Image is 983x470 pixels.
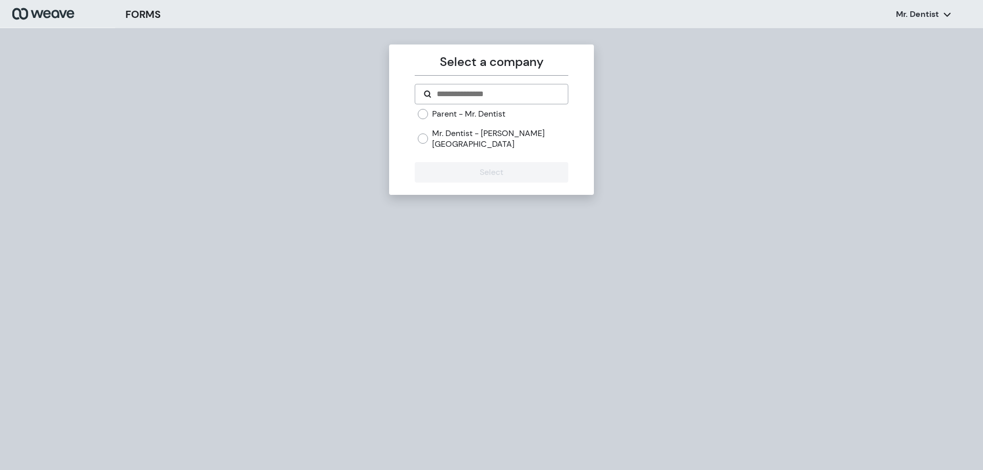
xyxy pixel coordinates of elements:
[415,53,568,71] p: Select a company
[432,128,568,150] label: Mr. Dentist - [PERSON_NAME][GEOGRAPHIC_DATA]
[432,108,505,120] label: Parent - Mr. Dentist
[436,88,559,100] input: Search
[415,162,568,183] button: Select
[125,7,161,22] h3: FORMS
[896,9,939,20] p: Mr. Dentist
